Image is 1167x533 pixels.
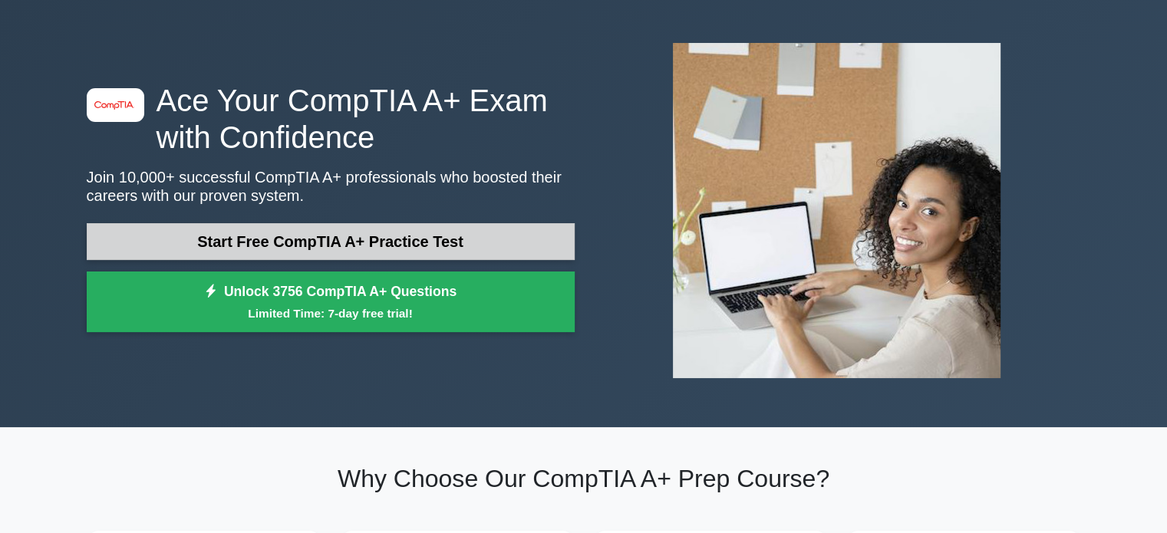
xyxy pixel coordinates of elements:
[87,271,575,333] a: Unlock 3756 CompTIA A+ QuestionsLimited Time: 7-day free trial!
[87,223,575,260] a: Start Free CompTIA A+ Practice Test
[106,304,555,322] small: Limited Time: 7-day free trial!
[87,168,575,205] p: Join 10,000+ successful CompTIA A+ professionals who boosted their careers with our proven system.
[87,464,1081,493] h2: Why Choose Our CompTIA A+ Prep Course?
[87,82,575,156] h1: Ace Your CompTIA A+ Exam with Confidence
